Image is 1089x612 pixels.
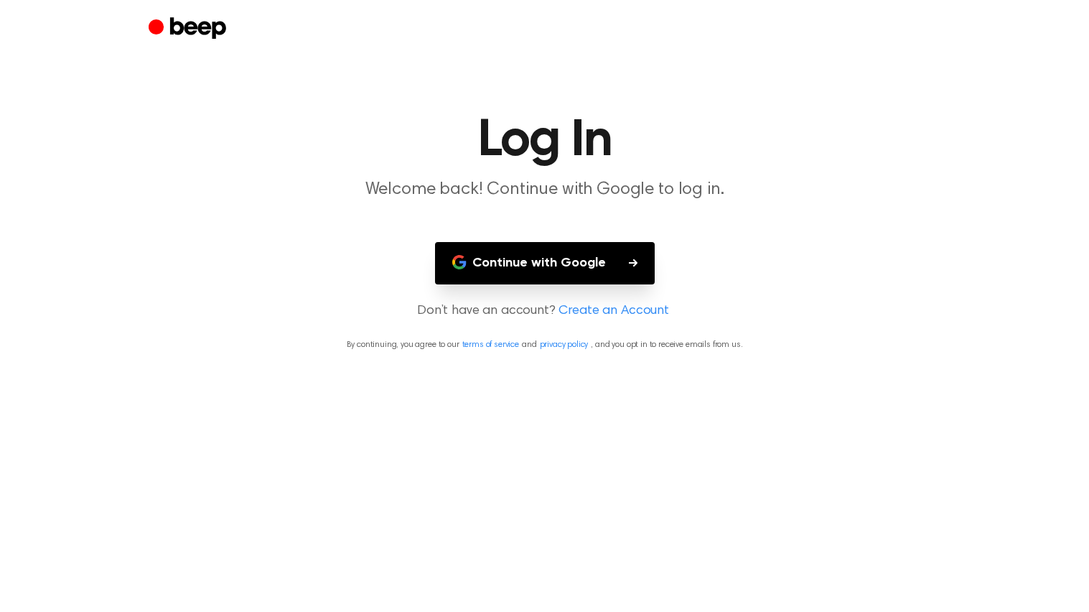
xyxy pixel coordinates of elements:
[17,338,1072,351] p: By continuing, you agree to our and , and you opt in to receive emails from us.
[17,302,1072,321] p: Don’t have an account?
[177,115,912,167] h1: Log In
[558,302,669,321] a: Create an Account
[435,242,655,284] button: Continue with Google
[149,15,230,43] a: Beep
[462,340,519,349] a: terms of service
[269,178,821,202] p: Welcome back! Continue with Google to log in.
[540,340,589,349] a: privacy policy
